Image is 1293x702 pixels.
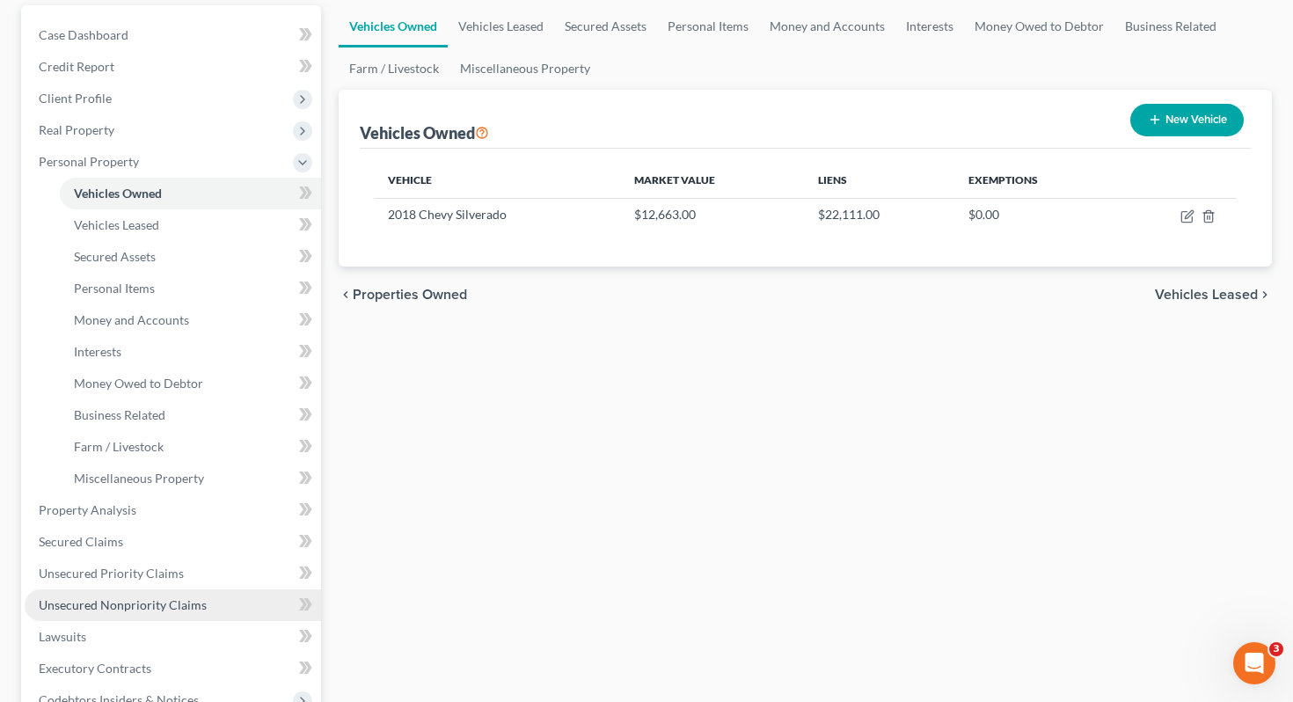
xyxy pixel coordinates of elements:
[620,163,803,198] th: Market Value
[60,241,321,273] a: Secured Assets
[60,304,321,336] a: Money and Accounts
[25,589,321,621] a: Unsecured Nonpriority Claims
[39,502,136,517] span: Property Analysis
[1233,642,1275,684] iframe: Intercom live chat
[1114,5,1227,48] a: Business Related
[339,288,353,302] i: chevron_left
[60,399,321,431] a: Business Related
[74,281,155,296] span: Personal Items
[25,19,321,51] a: Case Dashboard
[74,407,165,422] span: Business Related
[60,463,321,494] a: Miscellaneous Property
[39,566,184,581] span: Unsecured Priority Claims
[39,27,128,42] span: Case Dashboard
[25,558,321,589] a: Unsecured Priority Claims
[60,178,321,209] a: Vehicles Owned
[449,48,601,90] a: Miscellaneous Property
[657,5,759,48] a: Personal Items
[74,217,159,232] span: Vehicles Leased
[39,661,151,676] span: Executory Contracts
[39,154,139,169] span: Personal Property
[60,431,321,463] a: Farm / Livestock
[620,198,803,231] td: $12,663.00
[964,5,1114,48] a: Money Owed to Debtor
[339,5,448,48] a: Vehicles Owned
[353,288,467,302] span: Properties Owned
[74,439,164,454] span: Farm / Livestock
[759,5,895,48] a: Money and Accounts
[39,597,207,612] span: Unsecured Nonpriority Claims
[39,59,114,74] span: Credit Report
[74,312,189,327] span: Money and Accounts
[60,368,321,399] a: Money Owed to Debtor
[74,376,203,391] span: Money Owed to Debtor
[74,471,204,486] span: Miscellaneous Property
[60,273,321,304] a: Personal Items
[74,344,121,359] span: Interests
[25,526,321,558] a: Secured Claims
[25,653,321,684] a: Executory Contracts
[804,198,954,231] td: $22,111.00
[339,288,467,302] button: chevron_left Properties Owned
[339,48,449,90] a: Farm / Livestock
[1269,642,1283,656] span: 3
[554,5,657,48] a: Secured Assets
[39,534,123,549] span: Secured Claims
[1155,288,1272,302] button: Vehicles Leased chevron_right
[74,249,156,264] span: Secured Assets
[39,122,114,137] span: Real Property
[804,163,954,198] th: Liens
[60,336,321,368] a: Interests
[74,186,162,201] span: Vehicles Owned
[25,494,321,526] a: Property Analysis
[895,5,964,48] a: Interests
[1258,288,1272,302] i: chevron_right
[954,163,1119,198] th: Exemptions
[60,209,321,241] a: Vehicles Leased
[25,621,321,653] a: Lawsuits
[1130,104,1244,136] button: New Vehicle
[374,198,621,231] td: 2018 Chevy Silverado
[954,198,1119,231] td: $0.00
[448,5,554,48] a: Vehicles Leased
[374,163,621,198] th: Vehicle
[1155,288,1258,302] span: Vehicles Leased
[25,51,321,83] a: Credit Report
[360,122,489,143] div: Vehicles Owned
[39,91,112,106] span: Client Profile
[39,629,86,644] span: Lawsuits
